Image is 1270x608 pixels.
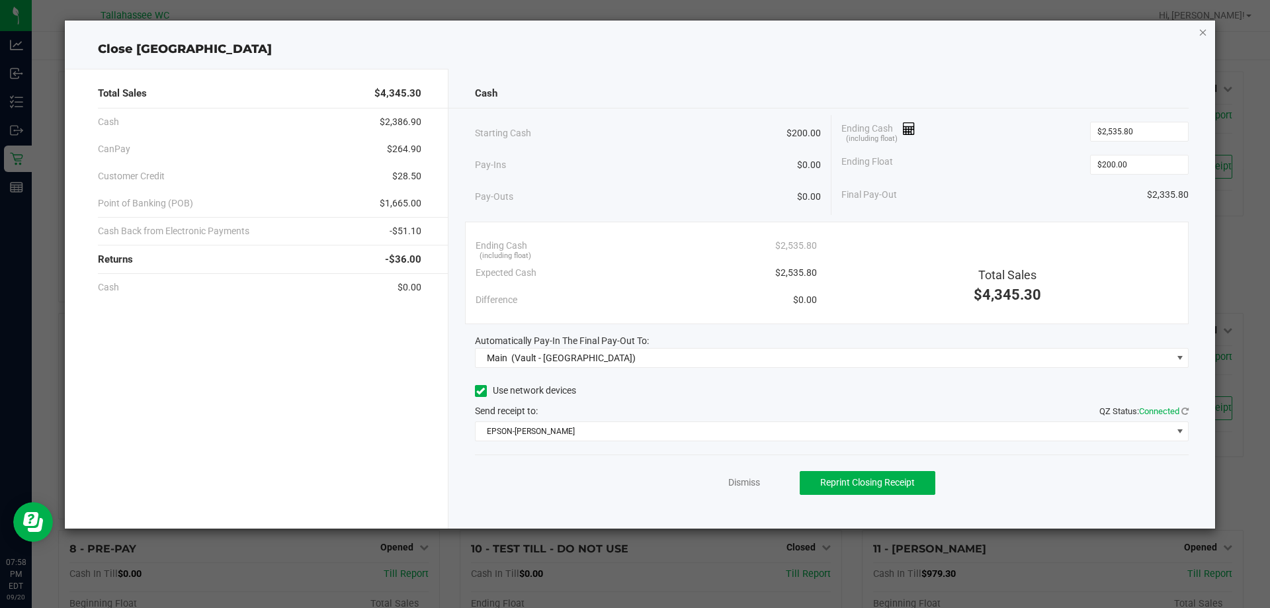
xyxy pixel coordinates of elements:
a: Dismiss [728,476,760,490]
span: $0.00 [797,158,821,172]
label: Use network devices [475,384,576,398]
span: $200.00 [786,126,821,140]
span: Ending Float [841,155,893,175]
span: $0.00 [398,281,421,294]
span: $0.00 [797,190,821,204]
span: $4,345.30 [974,286,1041,303]
span: Cash [475,86,497,101]
span: Cash [98,281,119,294]
span: Expected Cash [476,266,536,280]
span: Final Pay-Out [841,188,897,202]
span: $28.50 [392,169,421,183]
span: Point of Banking (POB) [98,196,193,210]
span: (including float) [480,251,531,262]
span: Difference [476,293,517,307]
span: Total Sales [978,268,1037,282]
div: Close [GEOGRAPHIC_DATA] [65,40,1216,58]
span: Ending Cash [841,122,915,142]
span: $2,535.80 [775,266,817,280]
span: CanPay [98,142,130,156]
span: (including float) [846,134,898,145]
span: Cash [98,115,119,129]
span: (Vault - [GEOGRAPHIC_DATA]) [511,353,636,363]
span: $2,335.80 [1147,188,1189,202]
span: -$51.10 [390,224,421,238]
span: Pay-Outs [475,190,513,204]
button: Reprint Closing Receipt [800,471,935,495]
span: Connected [1139,406,1179,416]
span: Pay-Ins [475,158,506,172]
div: Returns [98,245,421,274]
span: $4,345.30 [374,86,421,101]
iframe: Resource center [13,502,53,542]
span: Customer Credit [98,169,165,183]
span: Starting Cash [475,126,531,140]
span: $2,386.90 [380,115,421,129]
span: Automatically Pay-In The Final Pay-Out To: [475,335,649,346]
span: $2,535.80 [775,239,817,253]
span: Reprint Closing Receipt [820,477,915,488]
span: $0.00 [793,293,817,307]
span: $264.90 [387,142,421,156]
span: Ending Cash [476,239,527,253]
span: $1,665.00 [380,196,421,210]
span: Total Sales [98,86,147,101]
span: QZ Status: [1099,406,1189,416]
span: Cash Back from Electronic Payments [98,224,249,238]
span: Send receipt to: [475,406,538,416]
span: -$36.00 [385,252,421,267]
span: EPSON-[PERSON_NAME] [476,422,1172,441]
span: Main [487,353,507,363]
